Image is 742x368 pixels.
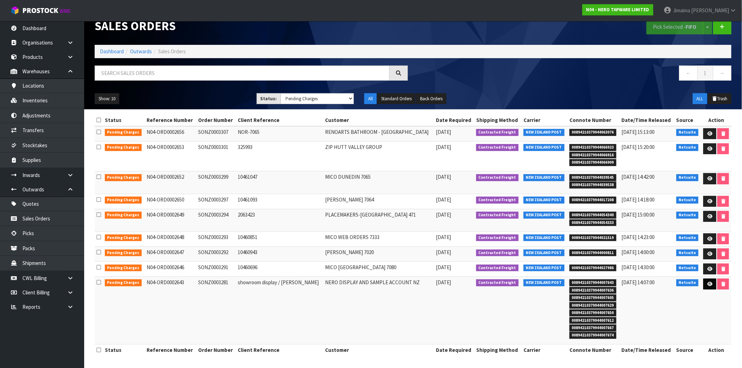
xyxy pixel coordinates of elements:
span: Contracted Freight [476,279,519,286]
span: Netsuite [676,212,699,219]
td: [PERSON_NAME] 7064 [324,194,434,209]
td: N04-ORD0002656 [145,126,196,141]
a: ← [679,66,698,81]
span: Pending Charges [105,129,142,136]
button: All [364,93,377,104]
span: [DATE] [436,129,451,135]
nav: Page navigation [418,66,731,83]
button: Standard Orders [377,93,416,104]
span: Pending Charges [105,144,142,151]
th: Source [675,344,701,355]
span: 00894210379944021519 [569,234,616,241]
h1: Sales Orders [95,19,408,33]
span: 00894210379944000811 [569,250,616,257]
span: [DATE] [436,264,451,271]
span: Netsuite [676,174,699,181]
span: NEW ZEALAND POST [524,265,565,272]
span: 00894210379944007643 [569,279,616,286]
span: 00894210379944054333 [569,219,616,226]
span: 00894210379944007629 [569,302,616,309]
td: SONZ0003297 [196,194,236,209]
th: Status [103,115,145,126]
span: 00894210379944027986 [569,265,616,272]
th: Reference Number [145,344,196,355]
td: SONZ0003307 [196,126,236,141]
th: Client Reference [236,115,323,126]
span: Pending Charges [105,234,142,241]
td: MICO [GEOGRAPHIC_DATA] 7080 [324,261,434,277]
span: Pending Charges [105,279,142,286]
span: 00894210379944007605 [569,294,616,301]
span: Jimaima [673,7,690,14]
td: 10461047 [236,171,323,194]
span: 00894210379944017208 [569,197,616,204]
td: N04-ORD0002643 [145,277,196,344]
span: Pending Charges [105,197,142,204]
td: RENOARTS BATHROOM - [GEOGRAPHIC_DATA] [324,126,434,141]
span: 00894210379944063076 [569,129,616,136]
td: SONZ0003299 [196,171,236,194]
span: NEW ZEALAND POST [524,279,565,286]
th: Date/Time Released [620,115,675,126]
a: Dashboard [100,48,124,55]
span: NEW ZEALAND POST [524,129,565,136]
span: [DATE] [436,196,451,203]
span: Contracted Freight [476,144,519,151]
td: SONZ0003281 [196,277,236,344]
th: Action [701,115,731,126]
small: WMS [60,8,70,14]
th: Date/Time Released [620,344,675,355]
strong: Status: [261,96,277,102]
td: SONZ0003293 [196,231,236,246]
span: NEW ZEALAND POST [524,234,565,241]
td: N04-ORD0002652 [145,171,196,194]
td: N04-ORD0002647 [145,246,196,261]
span: [DATE] 14:07:00 [622,279,655,286]
span: NEW ZEALAND POST [524,197,565,204]
td: MICO DUNEDIN 7065 [324,171,434,194]
th: Connote Number [568,344,620,355]
span: 00894210379944066909 [569,159,616,166]
span: [DATE] [436,173,451,180]
td: 10460851 [236,231,323,246]
th: Customer [324,115,434,126]
td: SONZ0003292 [196,246,236,261]
th: Action [701,344,731,355]
span: Netsuite [676,234,699,241]
span: Netsuite [676,279,699,286]
th: Status [103,344,145,355]
span: Contracted Freight [476,197,519,204]
td: NERO DISPLAY AND SAMPLE ACCOUNT NZ [324,277,434,344]
td: 2063423 [236,209,323,231]
span: NEW ZEALAND POST [524,250,565,257]
span: [DATE] [436,234,451,240]
td: MICO WEB ORDERS 7333 [324,231,434,246]
span: [DATE] [436,211,451,218]
button: Back Orders [416,93,446,104]
td: 10461093 [236,194,323,209]
span: Pending Charges [105,265,142,272]
span: NEW ZEALAND POST [524,174,565,181]
th: Source [675,115,701,126]
span: [DATE] 14:18:00 [622,196,655,203]
th: Order Number [196,115,236,126]
td: N04-ORD0002650 [145,194,196,209]
td: PLACEMAKERS-[GEOGRAPHIC_DATA] 471 [324,209,434,231]
span: [PERSON_NAME] [691,7,729,14]
span: [DATE] [436,249,451,255]
span: Pending Charges [105,250,142,257]
td: showroom display / [PERSON_NAME] [236,277,323,344]
span: 00894210379944054340 [569,212,616,219]
th: Date Required [434,115,474,126]
span: Netsuite [676,129,699,136]
button: Pick Selected -FIFO [647,19,703,34]
th: Reference Number [145,115,196,126]
td: SONZ0003301 [196,141,236,171]
span: Netsuite [676,265,699,272]
th: Customer [324,344,434,355]
span: NEW ZEALAND POST [524,212,565,219]
span: 00894210379944007674 [569,332,616,339]
span: [DATE] 14:30:00 [622,264,655,271]
img: cube-alt.png [11,6,19,15]
span: 00894210379944007667 [569,325,616,332]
